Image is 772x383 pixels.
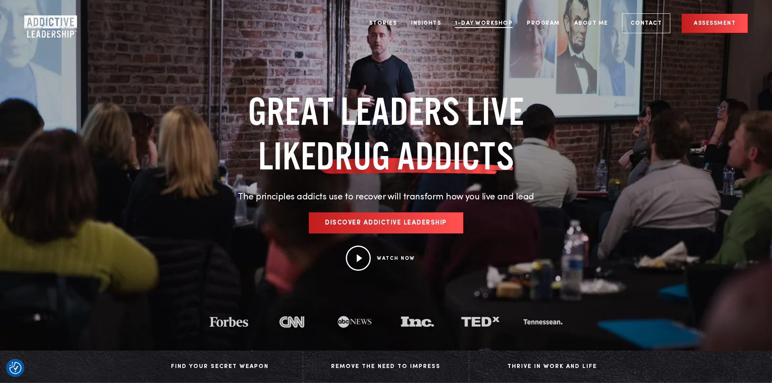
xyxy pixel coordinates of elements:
a: Insights [405,8,447,39]
a: 1-Day Workshop [449,8,519,39]
div: Remove The Need to Impress [311,361,461,373]
a: Home [24,15,73,32]
span: The principles addicts use to recover will transform how you live and lead [238,193,534,201]
a: Discover Addictive Leadership [309,212,463,233]
span: First name [162,1,187,7]
span: Discover Addictive Leadership [325,220,447,226]
div: Find Your Secret Weapon [145,361,295,373]
a: Contact [622,13,671,33]
a: Stories [363,8,403,39]
button: Consent Preferences [9,362,21,374]
img: Revisit consent button [9,362,21,374]
a: Privacy Policy [133,93,167,100]
h1: GREAT LEADERS LIVE LIKE [198,89,575,178]
div: Thrive in Work and Life [477,361,627,373]
a: WATCH NOW [377,256,415,261]
a: Assessment [682,14,748,33]
a: Program [521,8,566,39]
span: DRUG ADDICTS [316,134,514,178]
a: About Me [568,8,614,39]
